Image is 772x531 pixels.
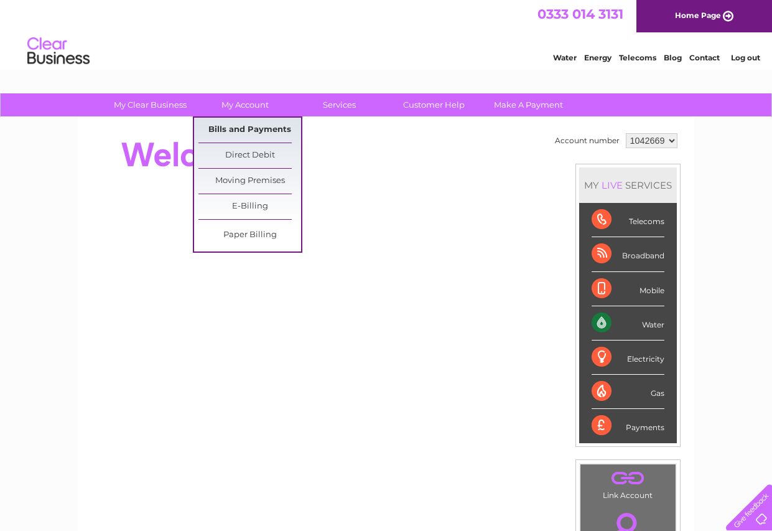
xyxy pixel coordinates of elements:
[592,409,664,443] div: Payments
[93,7,681,60] div: Clear Business is a trading name of Verastar Limited (registered in [GEOGRAPHIC_DATA] No. 3667643...
[619,53,656,62] a: Telecoms
[584,468,672,489] a: .
[689,53,720,62] a: Contact
[477,93,580,116] a: Make A Payment
[584,53,612,62] a: Energy
[27,32,90,70] img: logo.png
[552,130,623,151] td: Account number
[288,93,391,116] a: Services
[193,93,296,116] a: My Account
[592,306,664,341] div: Water
[537,6,623,22] a: 0333 014 3131
[592,375,664,409] div: Gas
[664,53,682,62] a: Blog
[383,93,485,116] a: Customer Help
[198,194,301,219] a: E-Billing
[579,167,677,203] div: MY SERVICES
[731,53,760,62] a: Log out
[592,341,664,375] div: Electricity
[198,169,301,194] a: Moving Premises
[198,118,301,143] a: Bills and Payments
[592,237,664,271] div: Broadband
[198,223,301,248] a: Paper Billing
[580,464,676,503] td: Link Account
[592,272,664,306] div: Mobile
[592,203,664,237] div: Telecoms
[553,53,577,62] a: Water
[99,93,202,116] a: My Clear Business
[599,179,625,191] div: LIVE
[198,143,301,168] a: Direct Debit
